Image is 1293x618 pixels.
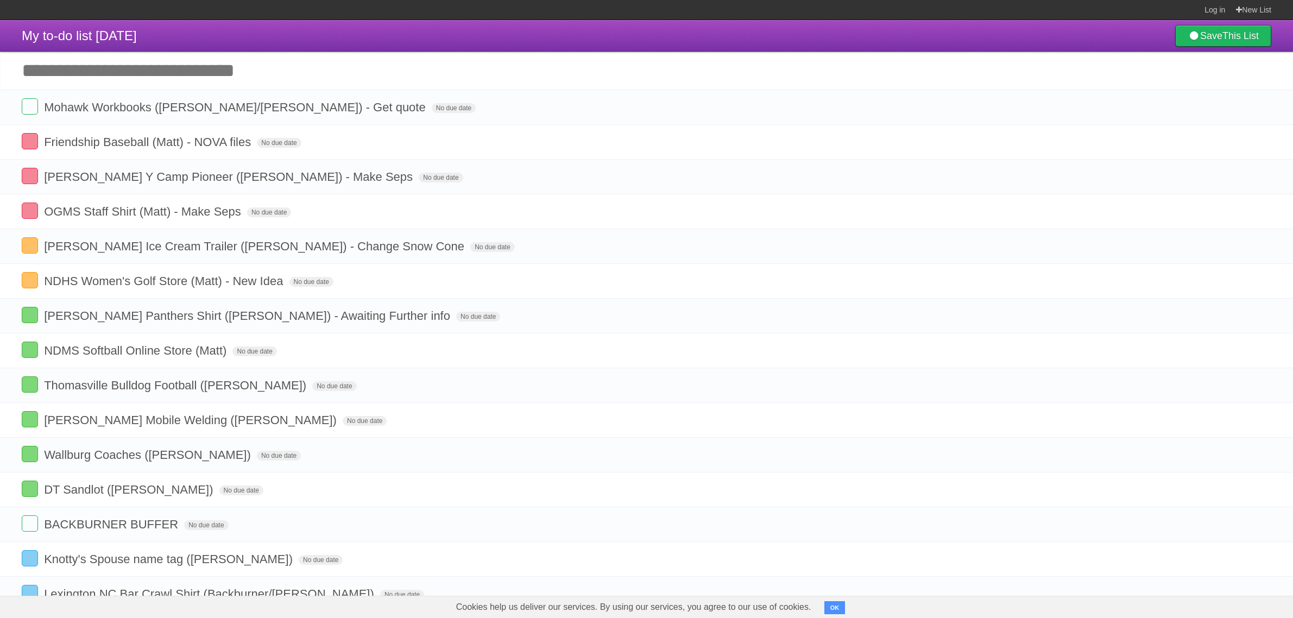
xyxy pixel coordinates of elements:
[22,550,38,566] label: Done
[247,207,291,217] span: No due date
[44,379,309,392] span: Thomasville Bulldog Football ([PERSON_NAME])
[470,242,514,252] span: No due date
[343,416,387,426] span: No due date
[22,203,38,219] label: Done
[44,344,229,357] span: NDMS Softball Online Store (Matt)
[184,520,228,530] span: No due date
[44,274,286,288] span: NDHS Women's Golf Store (Matt) - New Idea
[299,555,343,565] span: No due date
[22,411,38,427] label: Done
[44,170,415,184] span: [PERSON_NAME] Y Camp Pioneer ([PERSON_NAME]) - Make Seps
[44,587,377,601] span: Lexington NC Bar Crawl Shirt (Backburner/[PERSON_NAME])
[22,133,38,149] label: Done
[22,307,38,323] label: Done
[44,552,295,566] span: Knotty's Spouse name tag ([PERSON_NAME])
[22,342,38,358] label: Done
[44,205,244,218] span: OGMS Staff Shirt (Matt) - Make Seps
[219,485,263,495] span: No due date
[22,585,38,601] label: Done
[419,173,463,182] span: No due date
[432,103,476,113] span: No due date
[824,601,846,614] button: OK
[44,309,453,323] span: [PERSON_NAME] Panthers Shirt ([PERSON_NAME]) - Awaiting Further info
[380,590,424,600] span: No due date
[22,481,38,497] label: Done
[44,448,254,462] span: Wallburg Coaches ([PERSON_NAME])
[44,239,467,253] span: [PERSON_NAME] Ice Cream Trailer ([PERSON_NAME]) - Change Snow Cone
[1175,25,1271,47] a: SaveThis List
[22,515,38,532] label: Done
[312,381,356,391] span: No due date
[456,312,500,321] span: No due date
[44,135,254,149] span: Friendship Baseball (Matt) - NOVA files
[22,28,137,43] span: My to-do list [DATE]
[22,168,38,184] label: Done
[44,518,181,531] span: BACKBURNER BUFFER
[232,346,276,356] span: No due date
[22,376,38,393] label: Done
[257,451,301,461] span: No due date
[257,138,301,148] span: No due date
[289,277,333,287] span: No due date
[22,237,38,254] label: Done
[22,272,38,288] label: Done
[1222,30,1259,41] b: This List
[44,483,216,496] span: DT Sandlot ([PERSON_NAME])
[445,596,822,618] span: Cookies help us deliver our services. By using our services, you agree to our use of cookies.
[22,446,38,462] label: Done
[44,100,428,114] span: Mohawk Workbooks ([PERSON_NAME]/[PERSON_NAME]) - Get quote
[22,98,38,115] label: Done
[44,413,339,427] span: [PERSON_NAME] Mobile Welding ([PERSON_NAME])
